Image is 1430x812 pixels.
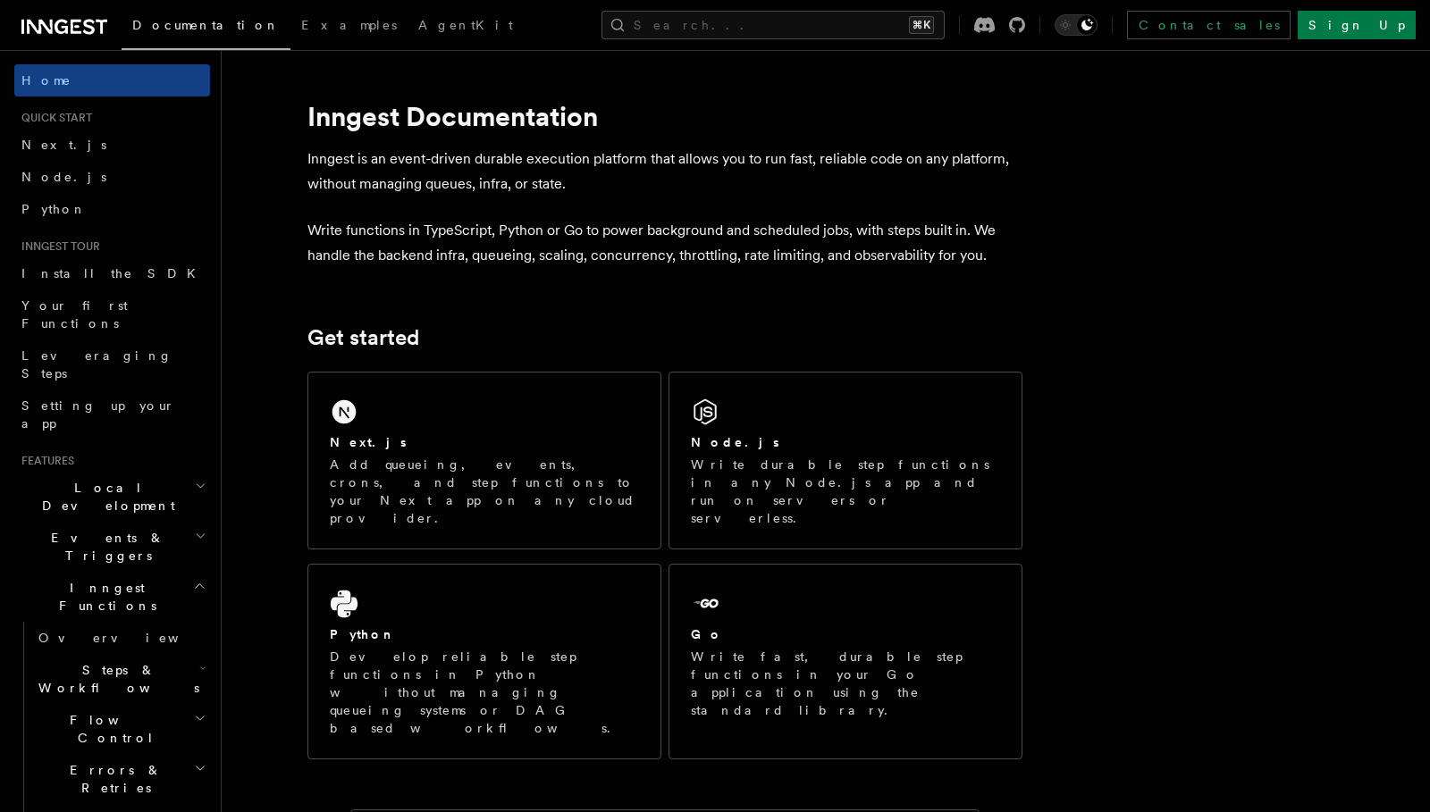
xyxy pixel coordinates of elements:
[14,111,92,125] span: Quick start
[31,704,210,754] button: Flow Control
[122,5,290,50] a: Documentation
[14,257,210,289] a: Install the SDK
[301,18,397,32] span: Examples
[21,138,106,152] span: Next.js
[14,193,210,225] a: Python
[307,372,661,549] a: Next.jsAdd queueing, events, crons, and step functions to your Next app on any cloud provider.
[14,129,210,161] a: Next.js
[14,529,195,565] span: Events & Triggers
[601,11,945,39] button: Search...⌘K
[330,433,407,451] h2: Next.js
[307,564,661,759] a: PythonDevelop reliable step functions in Python without managing queueing systems or DAG based wo...
[418,18,513,32] span: AgentKit
[691,433,779,451] h2: Node.js
[14,339,210,389] a: Leveraging Steps
[14,572,210,622] button: Inngest Functions
[14,579,193,615] span: Inngest Functions
[31,761,194,797] span: Errors & Retries
[14,472,210,522] button: Local Development
[669,564,1022,759] a: GoWrite fast, durable step functions in your Go application using the standard library.
[31,661,199,697] span: Steps & Workflows
[691,625,723,643] h2: Go
[31,711,194,747] span: Flow Control
[14,161,210,193] a: Node.js
[14,454,74,468] span: Features
[21,202,87,216] span: Python
[691,648,1000,719] p: Write fast, durable step functions in your Go application using the standard library.
[1055,14,1098,36] button: Toggle dark mode
[21,298,128,331] span: Your first Functions
[14,239,100,254] span: Inngest tour
[14,479,195,515] span: Local Development
[307,100,1022,132] h1: Inngest Documentation
[21,266,206,280] span: Install the SDK
[31,654,210,704] button: Steps & Workflows
[1298,11,1416,39] a: Sign Up
[330,625,396,643] h2: Python
[21,398,175,431] span: Setting up your app
[14,389,210,439] a: Setting up your app
[307,146,1022,197] p: Inngest is an event-driven durable execution platform that allows you to run fast, reliable code ...
[132,18,280,32] span: Documentation
[21,348,172,381] span: Leveraging Steps
[31,622,210,654] a: Overview
[38,631,223,645] span: Overview
[14,64,210,96] a: Home
[31,754,210,804] button: Errors & Retries
[290,5,408,48] a: Examples
[408,5,524,48] a: AgentKit
[14,289,210,339] a: Your first Functions
[330,648,639,737] p: Develop reliable step functions in Python without managing queueing systems or DAG based workflows.
[330,456,639,527] p: Add queueing, events, crons, and step functions to your Next app on any cloud provider.
[14,522,210,572] button: Events & Triggers
[909,16,934,34] kbd: ⌘K
[21,170,106,184] span: Node.js
[669,372,1022,549] a: Node.jsWrite durable step functions in any Node.js app and run on servers or serverless.
[691,456,1000,527] p: Write durable step functions in any Node.js app and run on servers or serverless.
[307,218,1022,268] p: Write functions in TypeScript, Python or Go to power background and scheduled jobs, with steps bu...
[21,71,71,89] span: Home
[307,325,419,350] a: Get started
[1127,11,1291,39] a: Contact sales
